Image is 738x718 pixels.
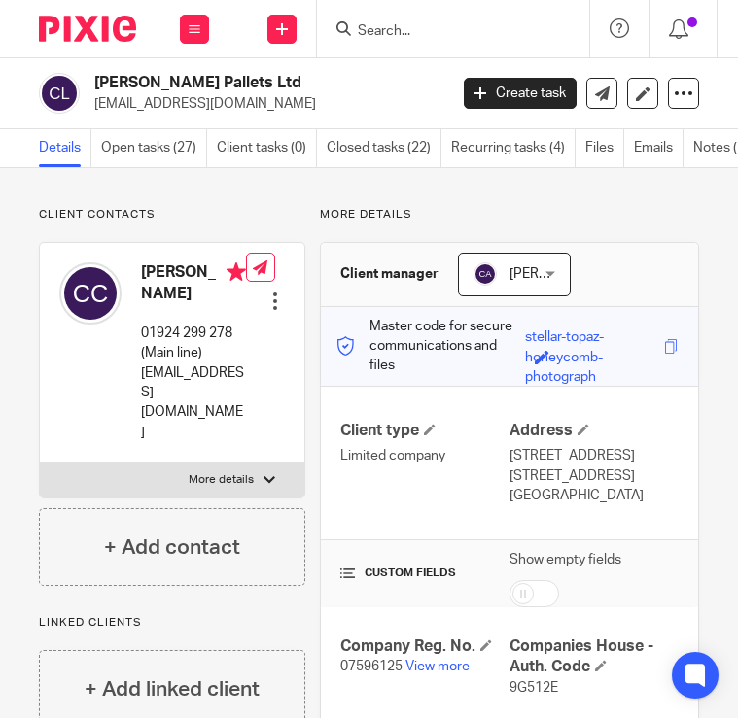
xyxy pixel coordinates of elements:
[510,636,679,678] h4: Companies House - Auth. Code
[525,327,659,350] div: stellar-topaz-honeycomb-photograph
[59,262,122,325] img: svg%3E
[356,23,531,41] input: Search
[227,262,246,282] i: Primary
[39,129,91,167] a: Details
[510,446,679,465] p: [STREET_ADDRESS]
[104,532,240,563] h4: + Add contact
[451,129,576,167] a: Recurring tasks (4)
[141,262,246,304] h4: [PERSON_NAME]
[510,421,679,441] h4: Address
[335,317,525,376] p: Master code for secure communications and files
[39,16,136,42] img: Pixie
[474,262,497,286] img: svg%3E
[510,681,558,695] span: 9G512E
[340,565,510,581] h4: CUSTOM FIELDS
[141,324,246,363] p: 01924 299 278 (Main line)
[39,207,305,222] p: Client contacts
[340,421,510,441] h4: Client type
[510,550,621,569] label: Show empty fields
[217,129,317,167] a: Client tasks (0)
[340,446,510,465] p: Limited company
[189,472,254,488] p: More details
[510,486,679,505] p: [GEOGRAPHIC_DATA]
[340,636,510,657] h4: Company Reg. No.
[39,73,80,114] img: svg%3E
[510,267,616,281] span: [PERSON_NAME]
[585,129,624,167] a: Files
[340,660,403,673] span: 07596125
[85,674,260,704] h4: + Add linked client
[464,78,577,109] a: Create task
[94,94,435,114] p: [EMAIL_ADDRESS][DOMAIN_NAME]
[634,129,684,167] a: Emails
[340,264,439,284] h3: Client manager
[141,363,246,442] p: [EMAIL_ADDRESS][DOMAIN_NAME]
[101,129,207,167] a: Open tasks (27)
[94,73,367,93] h2: [PERSON_NAME] Pallets Ltd
[327,129,441,167] a: Closed tasks (22)
[405,660,470,673] a: View more
[320,207,699,222] p: More details
[39,615,305,631] p: Linked clients
[510,466,679,486] p: [STREET_ADDRESS]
